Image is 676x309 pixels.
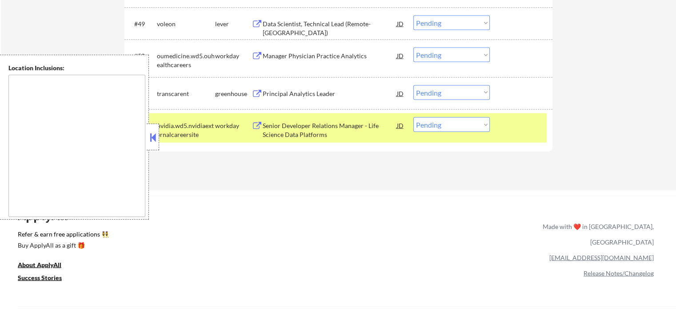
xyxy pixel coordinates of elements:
[18,274,62,281] u: Success Stories
[263,121,397,139] div: Senior Developer Relations Manager - Life Science Data Platforms
[584,269,654,277] a: Release Notes/Changelog
[396,48,405,64] div: JD
[157,52,215,69] div: oumedicine.wd5.ouhealthcareers
[396,85,405,101] div: JD
[18,260,74,271] a: About ApplyAll
[157,20,215,28] div: voleon
[8,64,145,72] div: Location Inclusions:
[263,20,397,37] div: Data Scientist, Technical Lead (Remote-[GEOGRAPHIC_DATA])
[263,52,397,60] div: Manager Physician Practice Analytics
[215,121,252,130] div: workday
[134,20,150,28] div: #49
[18,241,107,252] a: Buy ApplyAll as a gift 🎁
[396,117,405,133] div: JD
[18,231,357,241] a: Refer & earn free applications 👯‍♀️
[157,121,215,139] div: nvidia.wd5.nvidiaexternalcareersite
[18,242,107,249] div: Buy ApplyAll as a gift 🎁
[549,254,654,261] a: [EMAIL_ADDRESS][DOMAIN_NAME]
[18,261,61,269] u: About ApplyAll
[134,52,150,60] div: #50
[396,16,405,32] div: JD
[157,89,215,98] div: transcarent
[539,219,654,250] div: Made with ❤️ in [GEOGRAPHIC_DATA], [GEOGRAPHIC_DATA]
[263,89,397,98] div: Principal Analytics Leader
[18,208,78,223] div: ApplyAll
[215,89,252,98] div: greenhouse
[215,20,252,28] div: lever
[215,52,252,60] div: workday
[18,273,74,284] a: Success Stories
